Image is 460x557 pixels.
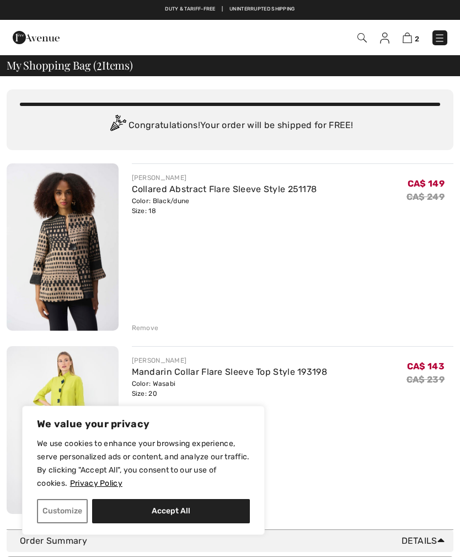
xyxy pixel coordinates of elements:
[402,534,449,548] span: Details
[7,346,119,514] img: Mandarin Collar Flare Sleeve Top Style 193198
[415,35,419,43] span: 2
[106,115,129,137] img: Congratulation2.svg
[37,417,250,431] p: We value your privacy
[22,406,265,535] div: We value your privacy
[69,478,123,489] a: Privacy Policy
[132,173,317,183] div: [PERSON_NAME]
[132,196,317,216] div: Color: Black/dune Size: 18
[20,115,440,137] div: Congratulations! Your order will be shipped for FREE!
[13,31,60,42] a: 1ère Avenue
[406,192,445,202] s: CA$ 249
[380,33,389,44] img: My Info
[408,178,445,189] span: CA$ 149
[13,26,60,49] img: 1ère Avenue
[132,367,328,377] a: Mandarin Collar Flare Sleeve Top Style 193198
[407,361,445,372] span: CA$ 143
[92,499,250,523] button: Accept All
[7,60,133,71] span: My Shopping Bag ( Items)
[357,33,367,43] img: Search
[20,534,449,548] div: Order Summary
[403,33,412,43] img: Shopping Bag
[132,379,328,399] div: Color: Wasabi Size: 20
[132,356,328,365] div: [PERSON_NAME]
[97,57,102,71] span: 2
[37,437,250,490] p: We use cookies to enhance your browsing experience, serve personalized ads or content, and analyz...
[37,499,88,523] button: Customize
[406,374,445,385] s: CA$ 239
[7,163,119,331] img: Collared Abstract Flare Sleeve Style 251178
[403,31,419,44] a: 2
[132,184,317,194] a: Collared Abstract Flare Sleeve Style 251178
[434,33,445,44] img: Menu
[132,323,159,333] div: Remove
